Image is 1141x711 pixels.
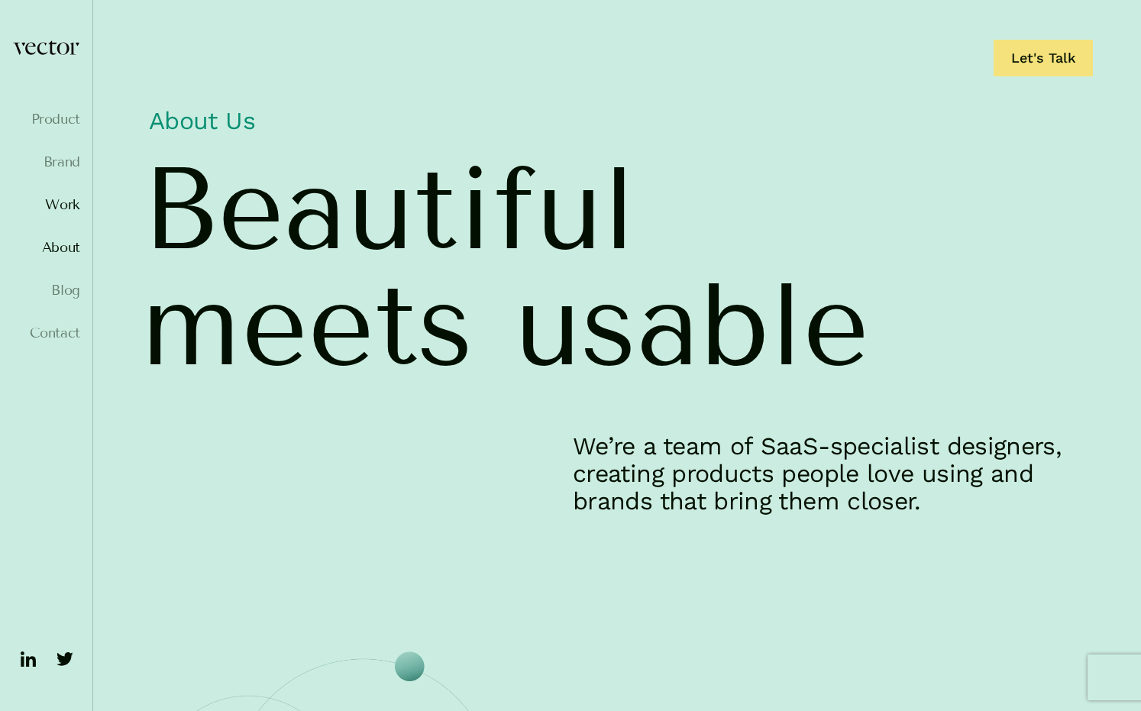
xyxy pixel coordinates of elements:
h1: About Us [141,98,1093,151]
a: Blog [12,283,80,298]
img: ico-twitter-fill [53,647,77,671]
span: Beautiful [141,151,635,267]
a: Work [12,197,80,212]
a: About [12,240,80,255]
a: Contact [12,325,80,341]
img: ico-linkedin [16,647,40,671]
span: meets [141,267,474,383]
a: Product [12,111,80,127]
a: Let's Talk [994,40,1093,76]
a: Brand [12,154,80,170]
span: usable [514,267,869,383]
p: We’re a team of SaaS-specialist designers, creating products people love using and brands that br... [573,432,1093,515]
